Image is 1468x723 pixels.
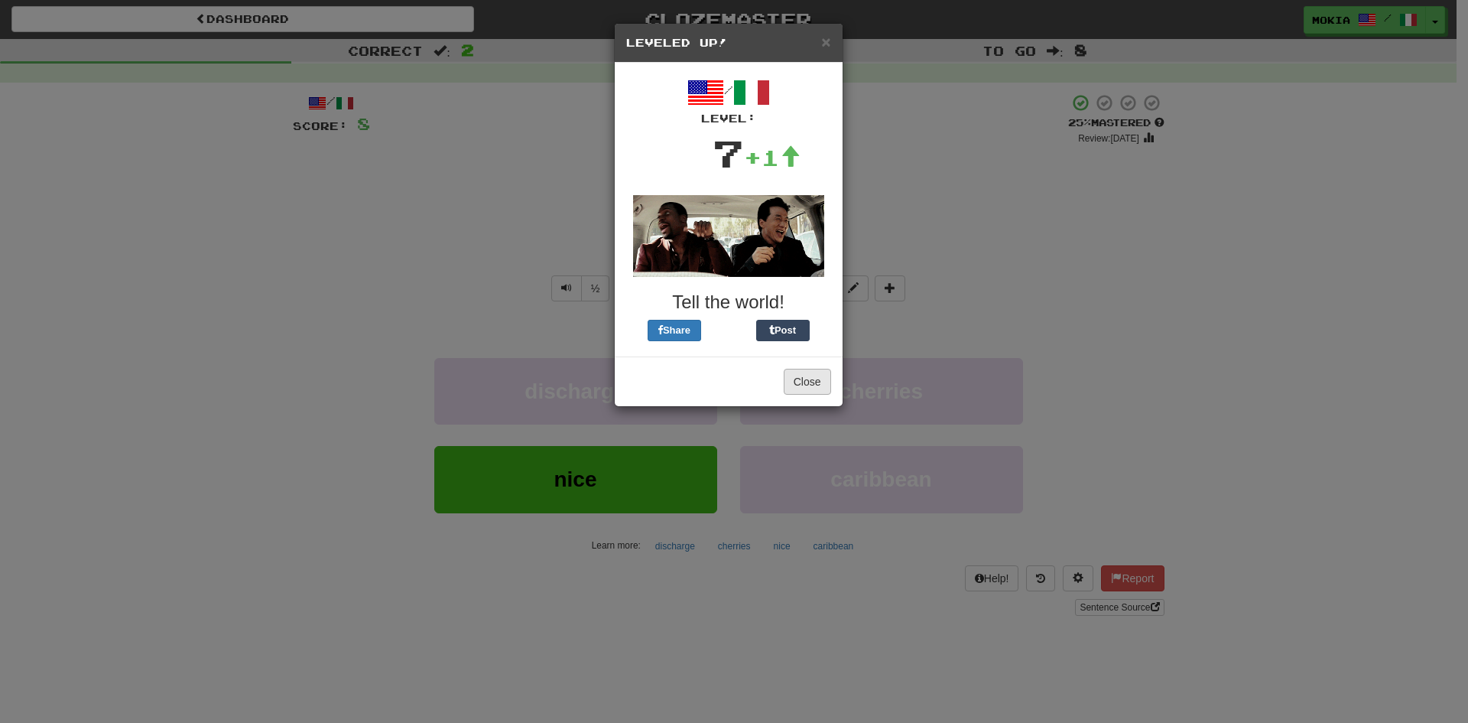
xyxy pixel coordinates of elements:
div: / [626,74,831,126]
button: Post [756,320,810,341]
h3: Tell the world! [626,292,831,312]
h5: Leveled Up! [626,35,831,50]
button: Close [784,369,831,395]
div: +1 [744,142,801,173]
button: Share [648,320,701,341]
iframe: X Post Button [701,320,756,341]
img: jackie-chan-chris-tucker-8e28c945e4edb08076433a56fe7d8633100bcb81acdffdd6d8700cc364528c3e.gif [633,195,824,277]
button: Close [821,34,830,50]
div: Level: [626,111,831,126]
span: × [821,33,830,50]
div: 7 [713,126,744,180]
